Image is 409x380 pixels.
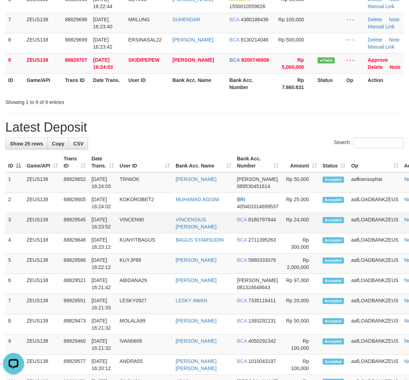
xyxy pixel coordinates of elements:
span: BCA [237,257,247,263]
span: [PERSON_NAME] [237,277,278,283]
td: aafkiensophat [349,172,402,193]
td: - - - [344,33,365,53]
span: Show 25 rows [10,141,43,147]
td: Rp 50,000 [281,314,320,335]
th: Game/API [24,73,62,94]
td: aafLOADBANKZEUS [349,233,402,254]
td: 88829551 [61,294,88,314]
td: ZEUS138 [24,274,61,294]
td: 3 [5,213,24,233]
td: 88829521 [61,274,88,294]
td: KUYJP89 [117,254,173,274]
span: BCA [237,217,247,222]
td: 88829652 [61,172,88,193]
span: Accepted [323,338,344,345]
span: Accepted [323,359,344,365]
td: - - - [344,13,365,33]
span: Copy 7335116411 to clipboard [248,298,276,303]
th: Trans ID: activate to sort column ascending [61,152,88,172]
td: ZEUS138 [24,294,61,314]
th: Bank Acc. Name: activate to sort column ascending [173,152,234,172]
td: 4 [5,233,24,254]
span: [DATE] 16:24:03 [93,57,113,70]
a: [PERSON_NAME] [176,277,216,283]
a: BAGUS SYAMSUDIN [176,237,224,243]
td: MOLALA99 [117,314,173,335]
td: 9 [5,335,24,355]
span: Copy 4050292342 to clipboard [248,338,276,344]
td: ZEUS138 [24,172,61,193]
span: [DATE] 16:23:40 [93,17,113,29]
span: Accepted [323,197,344,203]
td: ZEUS138 [24,53,62,73]
span: Copy 1393292231 to clipboard [248,318,276,324]
td: [DATE] 16:21:32 [88,314,117,335]
td: ZEUS138 [24,33,62,53]
td: 88829586 [61,254,88,274]
span: Copy [52,141,64,147]
td: 2 [5,193,24,213]
span: Accepted [323,318,344,324]
td: 7 [5,13,24,33]
div: Showing 1 to 9 of 9 entries [5,96,165,106]
span: Copy 1550010559626 to clipboard [230,4,265,9]
span: BCA [237,338,247,344]
span: Copy 2711395263 to clipboard [248,237,276,243]
td: VINCEN90 [117,213,173,233]
th: Bank Acc. Name [169,73,226,94]
h1: Latest Deposit [5,120,404,134]
td: 7 [5,294,24,314]
th: ID: activate to sort column descending [5,152,24,172]
a: [PERSON_NAME] [176,318,216,324]
span: 88829707 [65,57,87,63]
td: TRIWOK [117,172,173,193]
a: Approve [368,57,388,63]
td: 88829545 [61,213,88,233]
span: Copy 5860333076 to clipboard [248,257,276,263]
td: LESKY0927 [117,294,173,314]
td: Rp 300,000 [281,233,320,254]
td: [DATE] 16:24:03 [88,172,117,193]
td: aafLOADBANKZEUS [349,335,402,355]
th: Op [344,73,365,94]
td: ABIDANA29 [117,274,173,294]
span: 88829699 [65,37,87,43]
td: aafLOADBANKZEUS [349,254,402,274]
a: Copy [47,138,69,150]
span: Copy 4380188436 to clipboard [241,17,269,22]
td: ZEUS138 [24,233,61,254]
a: VINCENSIUS [PERSON_NAME] [176,217,216,230]
th: Status: activate to sort column ascending [320,152,349,172]
a: Manual Link [368,44,395,50]
a: MUHAMAD AGISNI [176,197,219,202]
span: [PERSON_NAME] [237,176,278,182]
span: [DATE] 16:23:42 [93,37,113,50]
a: CSV [69,138,88,150]
td: aafLOADBANKZEUS [349,355,402,375]
th: Status [315,73,344,94]
th: Game/API: activate to sort column ascending [24,152,61,172]
td: [DATE] 16:23:52 [88,213,117,233]
td: ZEUS138 [24,193,61,213]
th: Op: activate to sort column ascending [349,152,402,172]
span: BCA [237,318,247,324]
td: aafLOADBANKZEUS [349,314,402,335]
span: Rp 5,000,000 [282,57,304,70]
td: Rp 100,000 [281,355,320,375]
a: Note [389,17,400,22]
td: KUNYITBAGUS [117,233,173,254]
td: Rp 20,000 [281,294,320,314]
td: ZEUS138 [24,254,61,274]
td: 5 [5,254,24,274]
span: Copy 8130214046 to clipboard [241,37,269,43]
span: 88829698 [65,17,87,22]
th: Trans ID [62,73,90,94]
th: Date Trans.: activate to sort column ascending [88,152,117,172]
span: BCA [230,17,240,22]
span: Copy 1010043197 to clipboard [248,358,276,364]
td: aafLOADBANKZEUS [349,274,402,294]
td: Rp 2,000,000 [281,254,320,274]
td: Rp 24,000 [281,213,320,233]
td: [DATE] 16:21:32 [88,335,117,355]
td: [DATE] 16:20:12 [88,355,117,375]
